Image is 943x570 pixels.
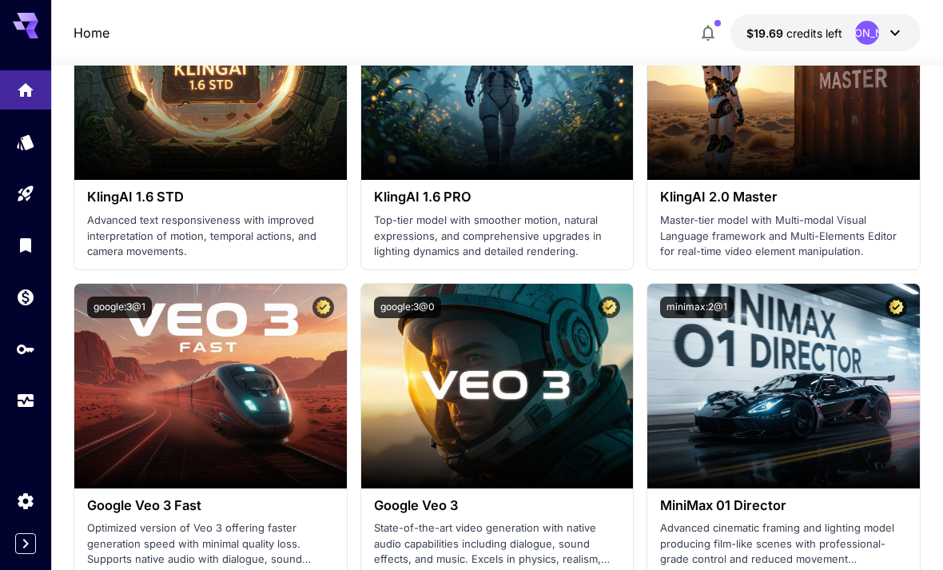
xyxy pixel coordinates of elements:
div: Library [16,235,35,255]
p: Advanced cinematic framing and lighting model producing film-like scenes with professional-grade ... [660,520,907,568]
p: Optimized version of Veo 3 offering faster generation speed with minimal quality loss. Supports n... [87,520,334,568]
div: Usage [16,391,35,411]
img: alt [361,284,634,488]
h3: KlingAI 2.0 Master [660,189,907,205]
p: Advanced text responsiveness with improved interpretation of motion, temporal actions, and camera... [87,213,334,260]
p: State-of-the-art video generation with native audio capabilities including dialogue, sound effect... [374,520,621,568]
div: Settings [16,491,35,511]
h3: KlingAI 1.6 PRO [374,189,621,205]
h3: Google Veo 3 Fast [87,498,334,513]
div: Models [16,132,35,152]
h3: Google Veo 3 [374,498,621,513]
div: [PERSON_NAME] [855,21,879,45]
p: Top-tier model with smoother motion, natural expressions, and comprehensive upgrades in lighting ... [374,213,621,260]
div: Playground [16,184,35,204]
span: $19.69 [746,26,786,40]
p: Master-tier model with Multi-modal Visual Language framework and Multi-Elements Editor for real-t... [660,213,907,260]
img: alt [74,284,347,488]
button: Certified Model – Vetted for best performance and includes a commercial license. [885,297,907,318]
button: Expand sidebar [15,533,36,554]
span: credits left [786,26,842,40]
h3: KlingAI 1.6 STD [87,189,334,205]
button: Certified Model – Vetted for best performance and includes a commercial license. [312,297,334,318]
button: minimax:2@1 [660,297,734,318]
div: API Keys [16,339,35,359]
button: google:3@1 [87,297,152,318]
h3: MiniMax 01 Director [660,498,907,513]
a: Home [74,23,109,42]
div: Home [16,80,35,100]
button: Certified Model – Vetted for best performance and includes a commercial license. [599,297,620,318]
div: $19.6895 [746,25,842,42]
button: google:3@0 [374,297,441,318]
nav: breadcrumb [74,23,109,42]
div: Wallet [16,287,35,307]
button: $19.6895[PERSON_NAME] [730,14,921,51]
img: alt [647,284,920,488]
